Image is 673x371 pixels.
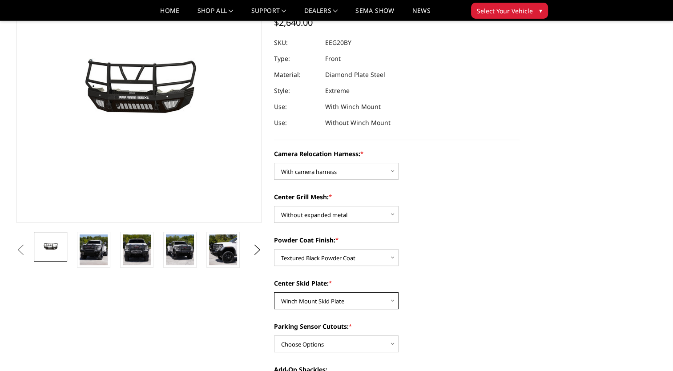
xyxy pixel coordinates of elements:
[325,51,341,67] dd: Front
[274,115,318,131] dt: Use:
[209,234,237,265] img: 2020-2023 GMC 2500-3500 - T2 Series - Extreme Front Bumper (receiver or winch)
[80,234,108,265] img: 2020-2023 GMC 2500-3500 - T2 Series - Extreme Front Bumper (receiver or winch)
[304,8,338,20] a: Dealers
[274,16,313,28] span: $2,640.00
[325,115,391,131] dd: Without Winch Mount
[251,8,286,20] a: Support
[325,83,350,99] dd: Extreme
[274,278,520,288] label: Center Skid Plate:
[274,51,318,67] dt: Type:
[629,328,673,371] iframe: Chat Widget
[274,322,520,331] label: Parking Sensor Cutouts:
[274,35,318,51] dt: SKU:
[274,99,318,115] dt: Use:
[274,83,318,99] dt: Style:
[36,240,64,254] img: 2020-2023 GMC 2500-3500 - T2 Series - Extreme Front Bumper (receiver or winch)
[274,192,520,202] label: Center Grill Mesh:
[197,8,234,20] a: shop all
[166,234,194,265] img: 2020-2023 GMC 2500-3500 - T2 Series - Extreme Front Bumper (receiver or winch)
[14,243,28,257] button: Previous
[325,67,385,83] dd: Diamond Plate Steel
[274,149,520,158] label: Camera Relocation Harness:
[160,8,179,20] a: Home
[274,235,520,245] label: Powder Coat Finish:
[325,35,351,51] dd: EEG20BY
[250,243,264,257] button: Next
[355,8,394,20] a: SEMA Show
[123,234,151,265] img: 2020-2023 GMC 2500-3500 - T2 Series - Extreme Front Bumper (receiver or winch)
[539,6,542,15] span: ▾
[471,3,548,19] button: Select Your Vehicle
[477,6,533,16] span: Select Your Vehicle
[325,99,381,115] dd: With Winch Mount
[412,8,430,20] a: News
[274,67,318,83] dt: Material:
